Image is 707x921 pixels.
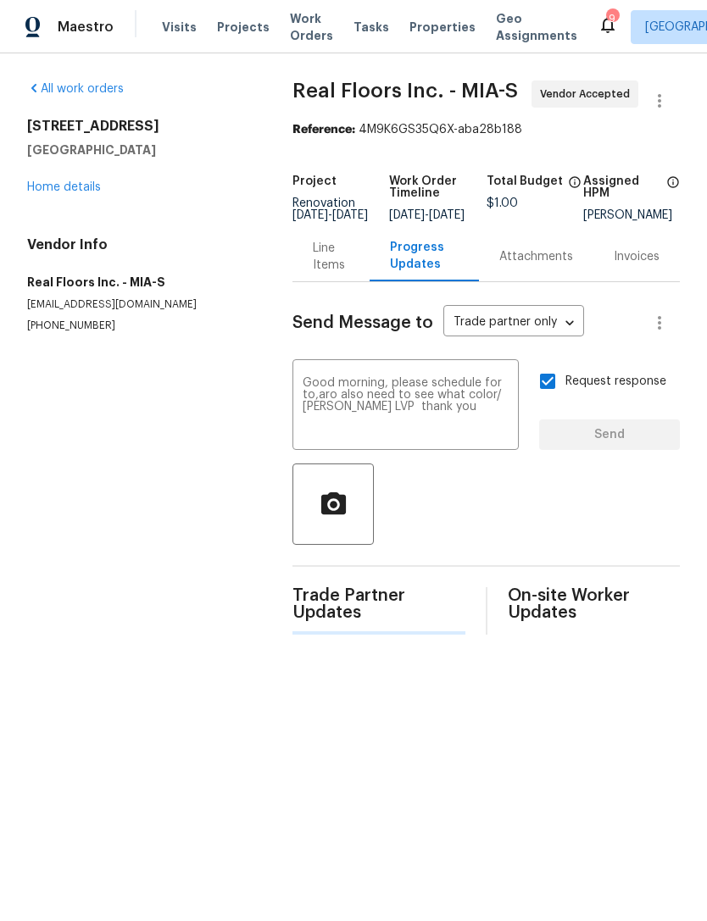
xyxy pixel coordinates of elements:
[292,314,433,331] span: Send Message to
[292,209,328,221] span: [DATE]
[499,248,573,265] div: Attachments
[27,297,252,312] p: [EMAIL_ADDRESS][DOMAIN_NAME]
[58,19,114,36] span: Maestro
[313,240,349,274] div: Line Items
[332,209,368,221] span: [DATE]
[565,373,666,391] span: Request response
[487,197,518,209] span: $1.00
[27,141,252,158] h5: [GEOGRAPHIC_DATA]
[390,239,459,273] div: Progress Updates
[27,319,252,333] p: [PHONE_NUMBER]
[508,587,680,621] span: On-site Worker Updates
[292,209,368,221] span: -
[162,19,197,36] span: Visits
[583,209,680,221] div: [PERSON_NAME]
[292,121,680,138] div: 4M9K6GS35Q6X-aba28b188
[666,175,680,209] span: The hpm assigned to this work order.
[606,10,618,27] div: 9
[292,124,355,136] b: Reference:
[389,209,465,221] span: -
[583,175,661,199] h5: Assigned HPM
[27,83,124,95] a: All work orders
[353,21,389,33] span: Tasks
[292,587,465,621] span: Trade Partner Updates
[614,248,660,265] div: Invoices
[303,377,509,436] textarea: Good morning, please schedule for to,aro also need to see what color/ [PERSON_NAME] LVP thank you
[389,209,425,221] span: [DATE]
[292,175,337,187] h5: Project
[389,175,486,199] h5: Work Order Timeline
[540,86,637,103] span: Vendor Accepted
[27,118,252,135] h2: [STREET_ADDRESS]
[27,274,252,291] h5: Real Floors Inc. - MIA-S
[568,175,582,197] span: The total cost of line items that have been proposed by Opendoor. This sum includes line items th...
[487,175,563,187] h5: Total Budget
[429,209,465,221] span: [DATE]
[443,309,584,337] div: Trade partner only
[290,10,333,44] span: Work Orders
[409,19,476,36] span: Properties
[496,10,577,44] span: Geo Assignments
[27,236,252,253] h4: Vendor Info
[27,181,101,193] a: Home details
[217,19,270,36] span: Projects
[292,197,368,221] span: Renovation
[292,80,518,101] span: Real Floors Inc. - MIA-S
